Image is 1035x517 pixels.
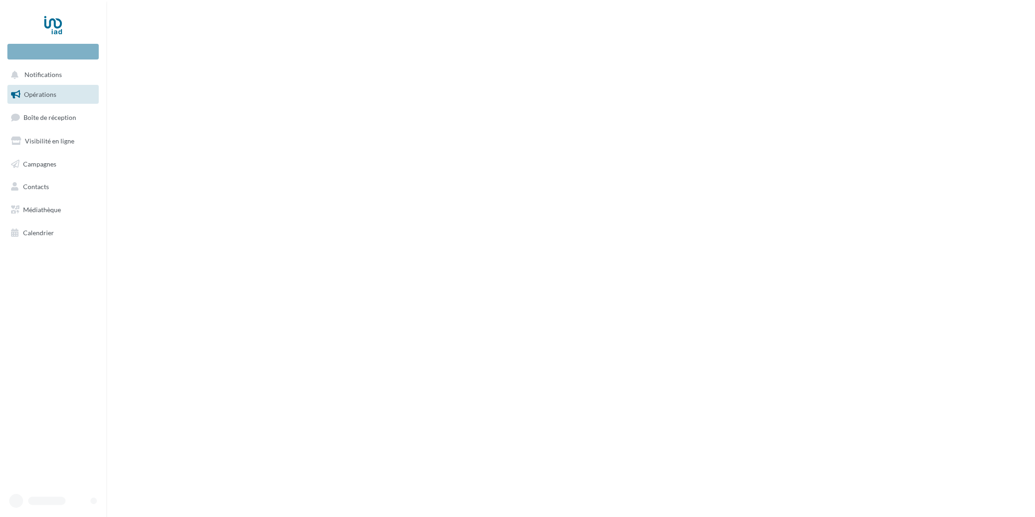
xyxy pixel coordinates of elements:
a: Opérations [6,85,101,104]
a: Contacts [6,177,101,196]
a: Campagnes [6,155,101,174]
span: Notifications [24,71,62,79]
span: Contacts [23,183,49,190]
div: Nouvelle campagne [7,44,99,59]
a: Boîte de réception [6,107,101,127]
span: Campagnes [23,160,56,167]
a: Calendrier [6,223,101,243]
span: Opérations [24,90,56,98]
span: Calendrier [23,229,54,237]
span: Médiathèque [23,206,61,214]
a: Visibilité en ligne [6,131,101,151]
a: Médiathèque [6,200,101,220]
span: Boîte de réception [24,113,76,121]
span: Visibilité en ligne [25,137,74,145]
